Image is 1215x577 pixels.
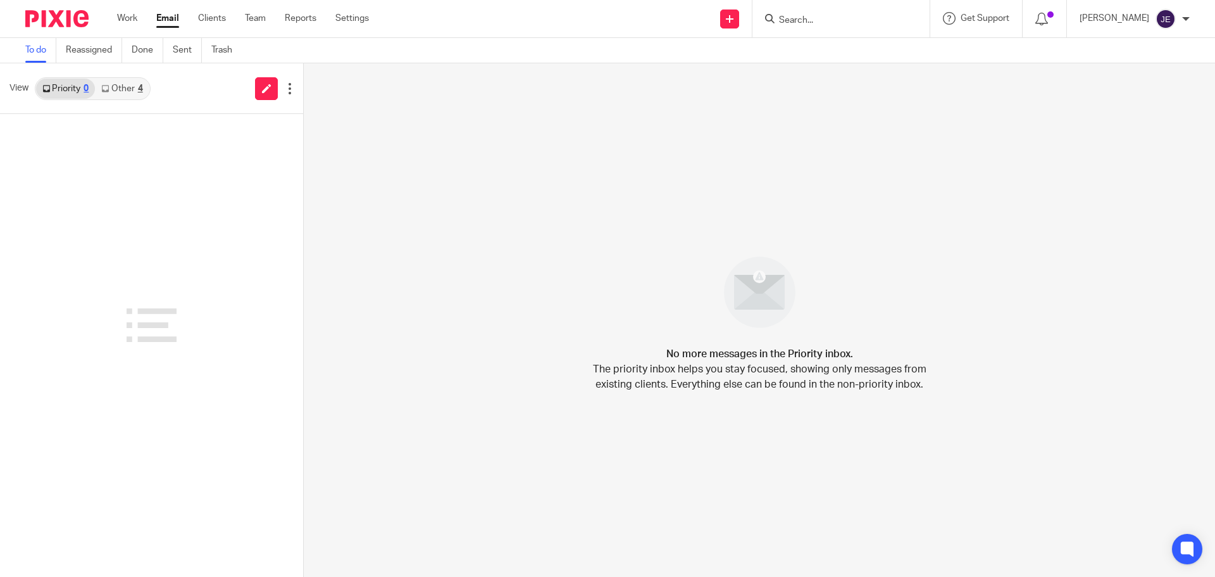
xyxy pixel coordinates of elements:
[666,346,853,362] h4: No more messages in the Priority inbox.
[961,14,1009,23] span: Get Support
[9,82,28,95] span: View
[1080,12,1149,25] p: [PERSON_NAME]
[335,12,369,25] a: Settings
[778,15,892,27] input: Search
[138,84,143,93] div: 4
[1156,9,1176,29] img: svg%3E
[25,38,56,63] a: To do
[36,79,95,99] a: Priority0
[592,362,927,392] p: The priority inbox helps you stay focused, showing only messages from existing clients. Everythin...
[198,12,226,25] a: Clients
[25,10,89,27] img: Pixie
[132,38,163,63] a: Done
[117,12,137,25] a: Work
[84,84,89,93] div: 0
[173,38,202,63] a: Sent
[716,248,804,336] img: image
[285,12,316,25] a: Reports
[211,38,242,63] a: Trash
[95,79,149,99] a: Other4
[245,12,266,25] a: Team
[156,12,179,25] a: Email
[66,38,122,63] a: Reassigned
